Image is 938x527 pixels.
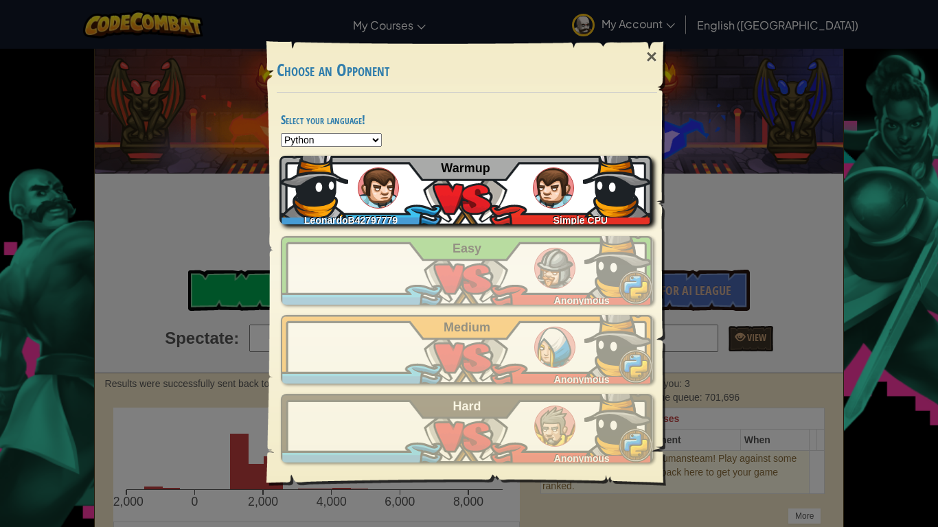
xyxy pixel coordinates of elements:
span: Simple CPU [553,215,608,226]
img: humans_ladder_medium.png [534,327,575,368]
img: humans_ladder_hard.png [534,406,575,447]
span: Anonymous [554,295,610,306]
span: Warmup [441,161,490,175]
span: Anonymous [554,374,610,385]
img: bpQAAAABJRU5ErkJggg== [583,149,652,218]
span: LeonardoB42797779 [304,215,398,226]
div: × [636,37,667,77]
img: bpQAAAABJRU5ErkJggg== [584,308,653,377]
span: Easy [453,242,481,255]
span: Medium [444,320,490,334]
a: Anonymous [281,394,653,462]
img: humans_ladder_tutorial.png [358,167,399,209]
span: Anonymous [554,453,610,464]
a: Anonymous [281,236,653,305]
img: bpQAAAABJRU5ErkJggg== [584,229,653,298]
img: bpQAAAABJRU5ErkJggg== [279,149,348,218]
img: humans_ladder_easy.png [534,248,575,289]
img: humans_ladder_tutorial.png [533,167,574,209]
img: bpQAAAABJRU5ErkJggg== [584,387,653,456]
a: LeonardoB42797779Simple CPU [281,156,653,224]
h4: Select your language! [281,113,653,126]
span: Hard [453,399,481,413]
a: Anonymous [281,315,653,384]
h3: Choose an Opponent [277,61,657,80]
